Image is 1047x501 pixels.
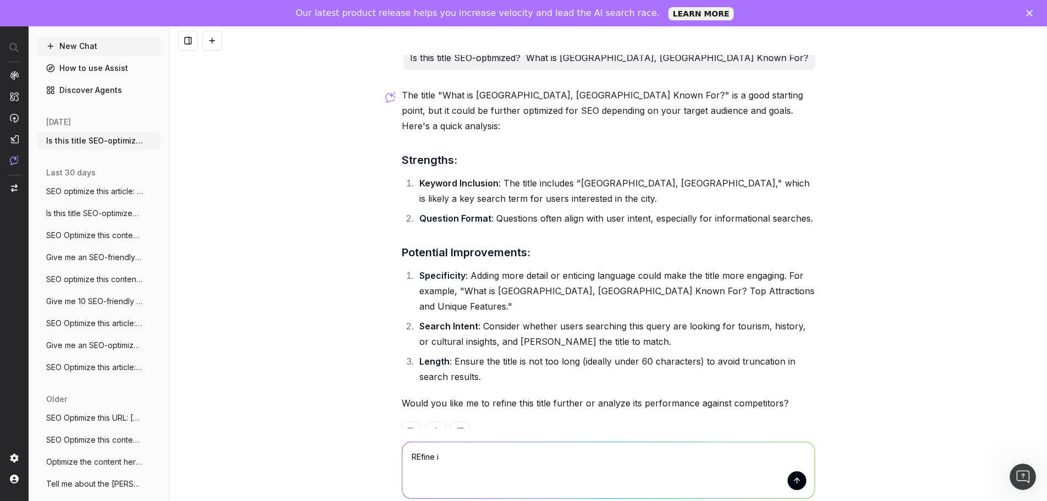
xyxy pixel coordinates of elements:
[46,167,96,178] span: last 30 days
[37,431,160,449] button: SEO Optimize this content: Renters Insu
[46,135,143,146] span: Is this title SEO-optimized? What is Co
[46,340,143,351] span: Give me an SEO-optimized title for this:
[46,252,143,263] span: Give me an SEO-friendly title that repla
[10,454,19,463] img: Setting
[46,117,71,128] span: [DATE]
[402,87,815,134] p: The title "What is [GEOGRAPHIC_DATA], [GEOGRAPHIC_DATA] Known For?" is a good starting point, but...
[46,478,143,489] span: Tell me about the [PERSON_NAME][GEOGRAPHIC_DATA] neighborhood in
[37,183,160,200] button: SEO optimize this article: [URL].
[10,475,19,483] img: My account
[402,442,815,498] textarea: REfine i
[37,227,160,244] button: SEO Optimize this content: [URL].
[10,135,19,144] img: Studio
[419,356,450,367] strong: Length
[37,249,160,266] button: Give me an SEO-friendly title that repla
[37,337,160,354] button: Give me an SEO-optimized title for this:
[37,59,160,77] a: How to use Assist
[46,318,143,329] span: SEO Optimize this article: [URL].
[46,434,143,445] span: SEO Optimize this content: Renters Insu
[419,213,491,224] strong: Question Format
[402,151,815,169] h3: Strengths:
[668,7,734,20] a: LEARN MORE
[37,205,160,222] button: Is this title SEO-optimized? What Landl
[10,71,19,80] img: Analytics
[385,92,396,103] img: Botify assist logo
[37,409,160,427] button: SEO Optimize this URL: [URL]
[46,362,143,373] span: SEO Optimize this article: [URL].
[46,296,143,307] span: Give me 10 SEO-friendly alternatives to
[416,268,815,314] li: : Adding more detail or enticing language could make the title more engaging. For example, "What ...
[419,270,466,281] strong: Specificity
[37,81,160,99] a: Discover Agents
[419,178,498,189] strong: Keyword Inclusion
[46,456,143,467] span: Optimize the content here: [URL].
[37,475,160,493] button: Tell me about the [PERSON_NAME][GEOGRAPHIC_DATA] neighborhood in
[416,318,815,349] li: : Consider whether users searching this query are looking for tourism, history, or cultural insig...
[10,92,19,101] img: Intelligence
[37,453,160,471] button: Optimize the content here: [URL].
[11,184,18,192] img: Switch project
[296,8,660,19] div: Our latest product release helps you increase velocity and lead the AI search race.
[46,230,143,241] span: SEO Optimize this content: [URL].
[46,186,143,197] span: SEO optimize this article: [URL].
[419,321,478,332] strong: Search Intent
[1026,10,1037,16] div: Close
[37,315,160,332] button: SEO Optimize this article: [URL].
[37,132,160,150] button: Is this title SEO-optimized? What is Co
[402,395,815,411] p: Would you like me to refine this title further or analyze its performance against competitors?
[416,354,815,384] li: : Ensure the title is not too long (ideally under 60 characters) to avoid truncation in search re...
[37,271,160,288] button: SEO optimize this content: [URL].
[410,50,808,65] p: Is this title SEO-optimized? What is [GEOGRAPHIC_DATA], [GEOGRAPHIC_DATA] Known For?
[402,244,815,261] h3: Potential Improvements:
[416,211,815,226] li: : Questions often align with user intent, especially for informational searches.
[46,274,143,285] span: SEO optimize this content: [URL].
[1010,464,1036,490] iframe: Intercom live chat
[416,175,815,206] li: : The title includes "[GEOGRAPHIC_DATA], [GEOGRAPHIC_DATA]," which is likely a key search term fo...
[10,156,19,165] img: Assist
[37,359,160,376] button: SEO Optimize this article: [URL].
[37,293,160,310] button: Give me 10 SEO-friendly alternatives to
[46,412,143,423] span: SEO Optimize this URL: [URL]
[10,113,19,123] img: Activation
[46,208,143,219] span: Is this title SEO-optimized? What Landl
[46,394,67,405] span: older
[37,37,160,55] button: New Chat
